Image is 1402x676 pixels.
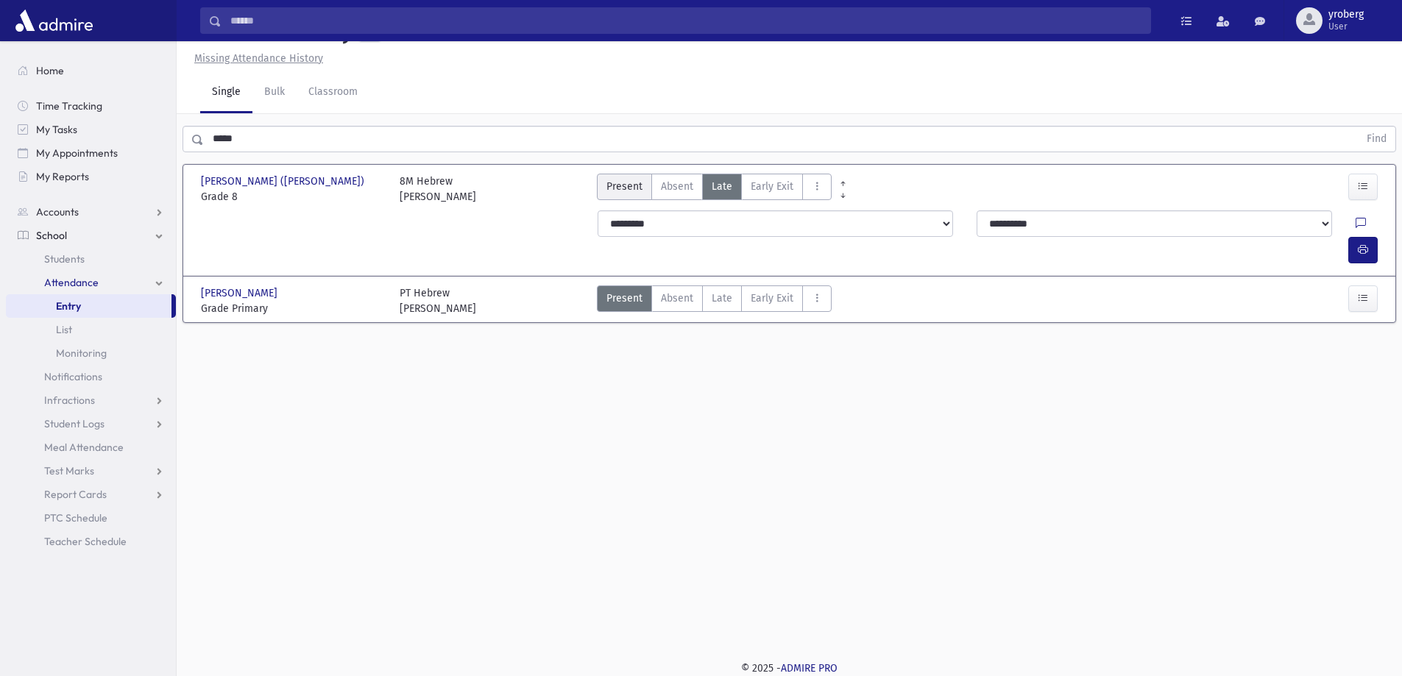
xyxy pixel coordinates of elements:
span: Late [712,179,732,194]
a: My Reports [6,165,176,188]
span: Notifications [44,370,102,383]
span: My Reports [36,170,89,183]
span: Entry [56,299,81,313]
a: Single [200,72,252,113]
a: Student Logs [6,412,176,435]
a: Home [6,59,176,82]
a: Time Tracking [6,94,176,118]
a: Bulk [252,72,297,113]
div: © 2025 - [200,661,1378,676]
a: Entry [6,294,171,318]
div: AttTypes [597,174,832,204]
span: PTC Schedule [44,511,107,524]
span: Teacher Schedule [44,535,127,548]
span: Early Exit [751,291,793,306]
div: 8M Hebrew [PERSON_NAME] [400,174,476,204]
span: Late [712,291,732,306]
a: PTC Schedule [6,506,176,530]
span: Students [44,252,85,266]
a: Meal Attendance [6,435,176,459]
span: Present [606,291,642,306]
span: Student Logs [44,417,105,430]
a: Notifications [6,365,176,388]
span: List [56,323,72,336]
span: [PERSON_NAME] ([PERSON_NAME]) [201,174,367,189]
div: PT Hebrew [PERSON_NAME] [400,285,476,316]
a: Test Marks [6,459,176,483]
span: yroberg [1328,9,1364,21]
a: Report Cards [6,483,176,506]
span: Home [36,64,64,77]
u: Missing Attendance History [194,52,323,65]
span: Infractions [44,394,95,407]
button: Find [1358,127,1395,152]
a: Accounts [6,200,176,224]
a: Attendance [6,271,176,294]
span: Meal Attendance [44,441,124,454]
span: Monitoring [56,346,107,360]
a: List [6,318,176,341]
img: AdmirePro [12,6,96,35]
a: Teacher Schedule [6,530,176,553]
span: My Tasks [36,123,77,136]
span: Present [606,179,642,194]
a: Missing Attendance History [188,52,323,65]
a: Infractions [6,388,176,412]
span: Grade Primary [201,301,385,316]
span: Attendance [44,276,99,289]
a: Monitoring [6,341,176,365]
span: User [1328,21,1364,32]
div: AttTypes [597,285,832,316]
span: Test Marks [44,464,94,477]
a: Classroom [297,72,369,113]
a: Students [6,247,176,271]
span: School [36,229,67,242]
input: Search [222,7,1150,34]
span: Early Exit [751,179,793,194]
span: Time Tracking [36,99,102,113]
span: My Appointments [36,146,118,160]
span: Grade 8 [201,189,385,204]
a: My Appointments [6,141,176,165]
span: Report Cards [44,488,107,501]
span: [PERSON_NAME] [201,285,280,301]
a: School [6,224,176,247]
span: Absent [661,179,693,194]
span: Absent [661,291,693,306]
a: My Tasks [6,118,176,141]
span: Accounts [36,205,79,218]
